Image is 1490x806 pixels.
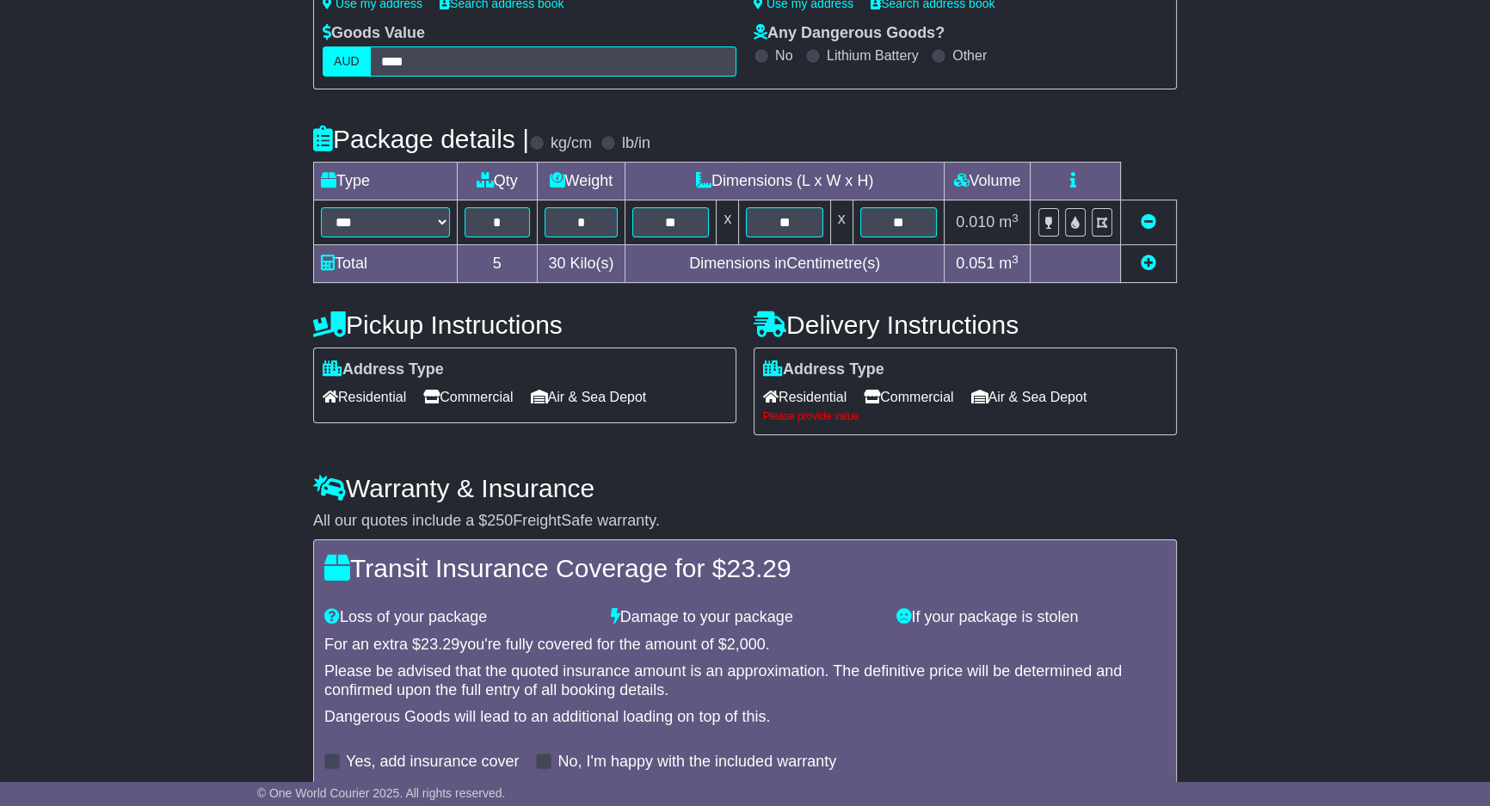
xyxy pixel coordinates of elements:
label: Address Type [763,360,884,379]
div: All our quotes include a $ FreightSafe warranty. [313,512,1177,531]
label: Other [952,47,987,64]
div: Please provide value [763,410,1167,422]
h4: Delivery Instructions [754,311,1177,339]
div: For an extra $ you're fully covered for the amount of $ . [324,636,1166,655]
span: 2,000 [727,636,766,653]
label: lb/in [622,134,650,153]
span: 23.29 [421,636,459,653]
div: If your package is stolen [888,608,1174,627]
td: Kilo(s) [537,245,625,283]
sup: 3 [1012,212,1019,225]
sup: 3 [1012,253,1019,266]
td: Dimensions in Centimetre(s) [625,245,945,283]
h4: Warranty & Insurance [313,474,1177,502]
span: m [999,213,1019,231]
span: Air & Sea Depot [531,384,647,410]
span: 0.051 [956,255,994,272]
h4: Package details | [313,125,529,153]
td: Total [314,245,458,283]
label: No, I'm happy with the included warranty [557,753,836,772]
label: No [775,47,792,64]
h4: Pickup Instructions [313,311,736,339]
td: Dimensions (L x W x H) [625,163,945,200]
span: Air & Sea Depot [971,384,1087,410]
td: x [717,200,739,245]
label: Address Type [323,360,444,379]
span: Residential [323,384,406,410]
span: Residential [763,384,847,410]
td: Volume [944,163,1030,200]
span: 30 [548,255,565,272]
label: Lithium Battery [827,47,919,64]
a: Remove this item [1141,213,1156,231]
span: Commercial [864,384,953,410]
div: Dangerous Goods will lead to an additional loading on top of this. [324,708,1166,727]
span: Commercial [423,384,513,410]
label: Yes, add insurance cover [346,753,519,772]
td: Type [314,163,458,200]
span: m [999,255,1019,272]
h4: Transit Insurance Coverage for $ [324,554,1166,582]
label: Any Dangerous Goods? [754,24,945,43]
div: Please be advised that the quoted insurance amount is an approximation. The definitive price will... [324,662,1166,699]
td: x [830,200,853,245]
span: 23.29 [726,554,791,582]
span: 0.010 [956,213,994,231]
div: Loss of your package [316,608,602,627]
label: kg/cm [551,134,592,153]
td: Qty [458,163,538,200]
td: Weight [537,163,625,200]
label: Goods Value [323,24,425,43]
span: 250 [487,512,513,529]
a: Add new item [1141,255,1156,272]
span: © One World Courier 2025. All rights reserved. [257,786,506,800]
div: Damage to your package [602,608,889,627]
label: AUD [323,46,371,77]
td: 5 [458,245,538,283]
